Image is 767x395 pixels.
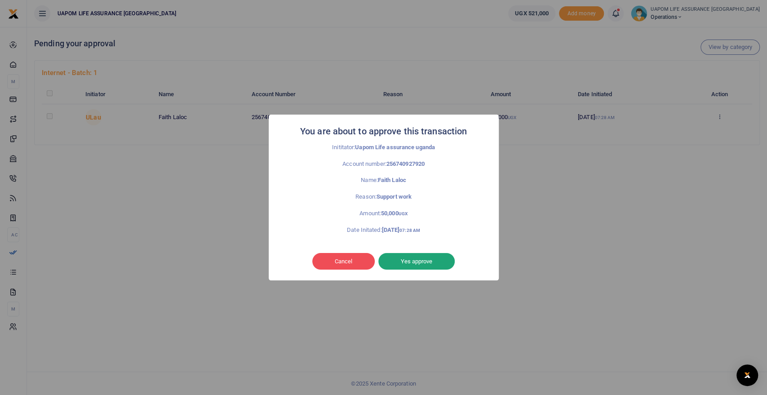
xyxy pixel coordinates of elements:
[288,226,479,235] p: Date Initated:
[399,211,408,216] small: UGX
[288,209,479,218] p: Amount:
[288,176,479,185] p: Name:
[736,364,758,386] div: Open Intercom Messenger
[312,253,375,270] button: Cancel
[378,253,455,270] button: Yes approve
[355,144,435,151] strong: Uapom Life assurance uganda
[288,143,479,152] p: Inititator:
[377,193,412,200] strong: Support work
[386,160,425,167] strong: 256740927920
[381,226,420,233] strong: [DATE]
[300,124,467,139] h2: You are about to approve this transaction
[288,160,479,169] p: Account number:
[288,192,479,202] p: Reason:
[378,177,406,183] strong: Faith Laloc
[399,228,420,233] small: 07:28 AM
[381,210,408,217] strong: 50,000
